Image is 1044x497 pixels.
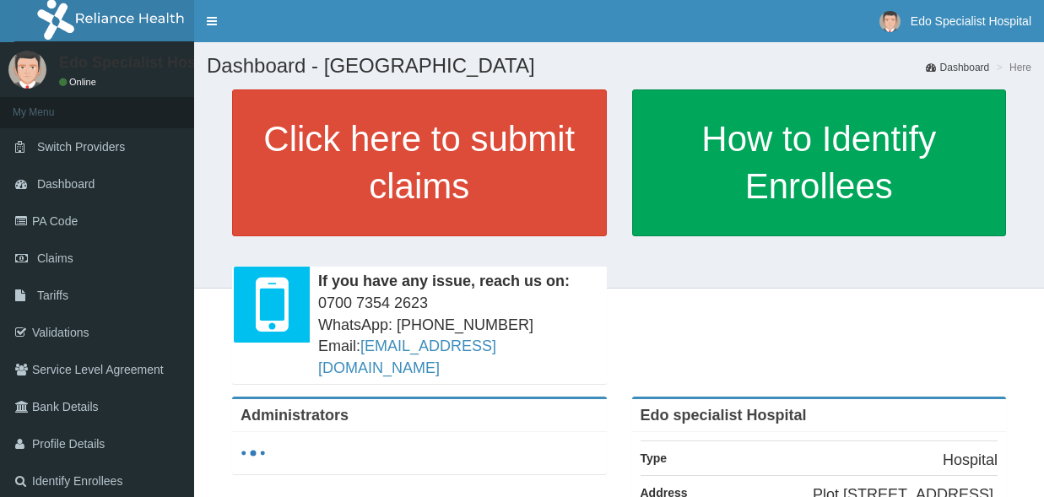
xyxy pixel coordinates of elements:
[318,293,598,358] span: 0700 7354 2623 WhatsApp: [PHONE_NUMBER] Email:
[632,89,1007,236] a: How to Identify Enrollees
[241,419,266,444] svg: audio-loading
[944,428,998,450] p: Hospital
[641,463,686,478] b: Address
[995,61,1031,75] li: Here
[36,176,91,192] span: Dashboard
[641,429,668,444] b: Type
[207,55,1031,77] h1: Dashboard - [GEOGRAPHIC_DATA]
[36,288,67,303] span: Tariffs
[318,272,549,291] b: If you have any issue, reach us on:
[59,55,211,70] p: Edo Specialist Hospital
[241,383,343,402] b: Administrators
[641,383,797,402] strong: Edo specialist Hospital
[357,337,589,356] a: [EMAIL_ADDRESS][DOMAIN_NAME]
[59,76,100,88] a: Online
[36,251,69,266] span: Claims
[232,89,607,236] a: Click here to submit claims
[916,14,1031,29] span: Edo Specialist Hospital
[36,139,122,154] span: Switch Providers
[8,51,46,89] img: User Image
[884,11,906,32] img: User Image
[931,61,993,75] a: Dashboard
[832,462,998,484] p: Plot [STREET_ADDRESS].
